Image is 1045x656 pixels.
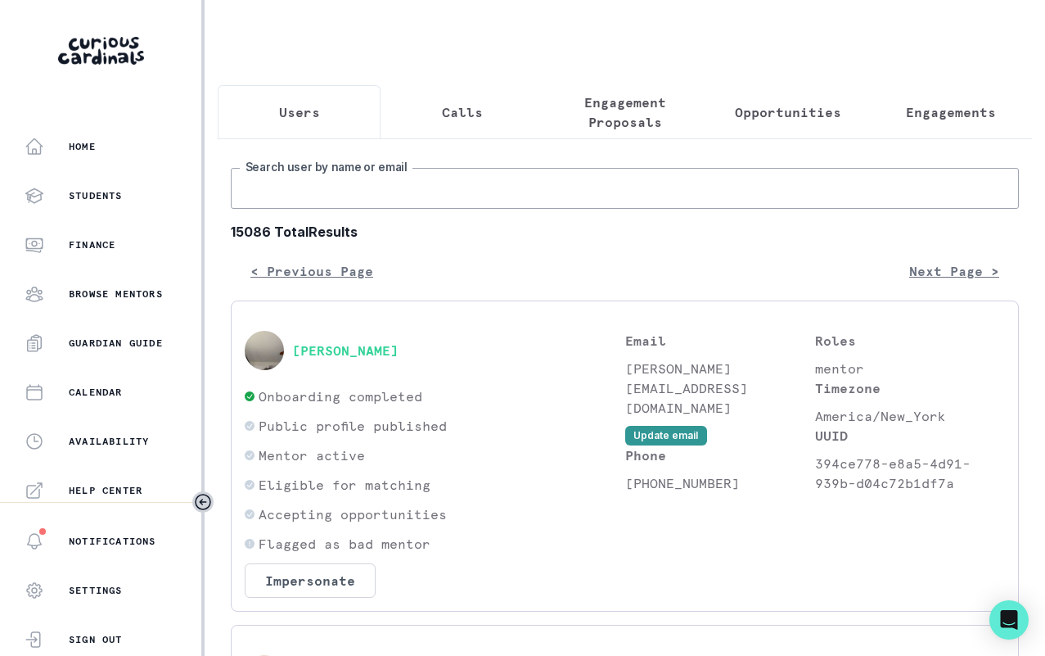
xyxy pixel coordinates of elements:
[58,37,144,65] img: Curious Cardinals Logo
[989,600,1029,640] div: Open Intercom Messenger
[69,189,123,202] p: Students
[815,426,1005,446] p: UUID
[735,102,841,122] p: Opportunities
[69,633,123,646] p: Sign Out
[815,406,1005,426] p: America/New_York
[292,342,399,359] button: [PERSON_NAME]
[815,331,1005,351] p: Roles
[815,359,1005,378] p: mentor
[906,102,996,122] p: Engagements
[259,504,447,524] p: Accepting opportunities
[557,93,692,132] p: Engagement Proposals
[815,454,1005,493] p: 394ce778-e8a5-4d91-939b-d04c72b1df7a
[245,563,376,598] button: Impersonate
[69,386,123,399] p: Calendar
[259,475,430,495] p: Eligible for matching
[231,255,393,287] button: < Previous Page
[815,378,1005,398] p: Timezone
[625,331,815,351] p: Email
[442,102,483,122] p: Calls
[69,535,156,548] p: Notifications
[890,255,1019,287] button: Next Page >
[192,491,214,513] button: Toggle sidebar
[625,473,815,493] p: [PHONE_NUMBER]
[231,222,1019,242] b: 15086 Total Results
[625,446,815,465] p: Phone
[259,534,430,554] p: Flagged as bad mentor
[69,287,163,301] p: Browse Mentors
[69,435,149,448] p: Availability
[69,484,142,497] p: Help Center
[69,337,163,350] p: Guardian Guide
[625,426,707,446] button: Update email
[259,416,447,436] p: Public profile published
[259,387,422,406] p: Onboarding completed
[69,238,115,251] p: Finance
[69,584,123,597] p: Settings
[279,102,320,122] p: Users
[259,446,365,465] p: Mentor active
[625,359,815,418] p: [PERSON_NAME][EMAIL_ADDRESS][DOMAIN_NAME]
[69,140,96,153] p: Home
